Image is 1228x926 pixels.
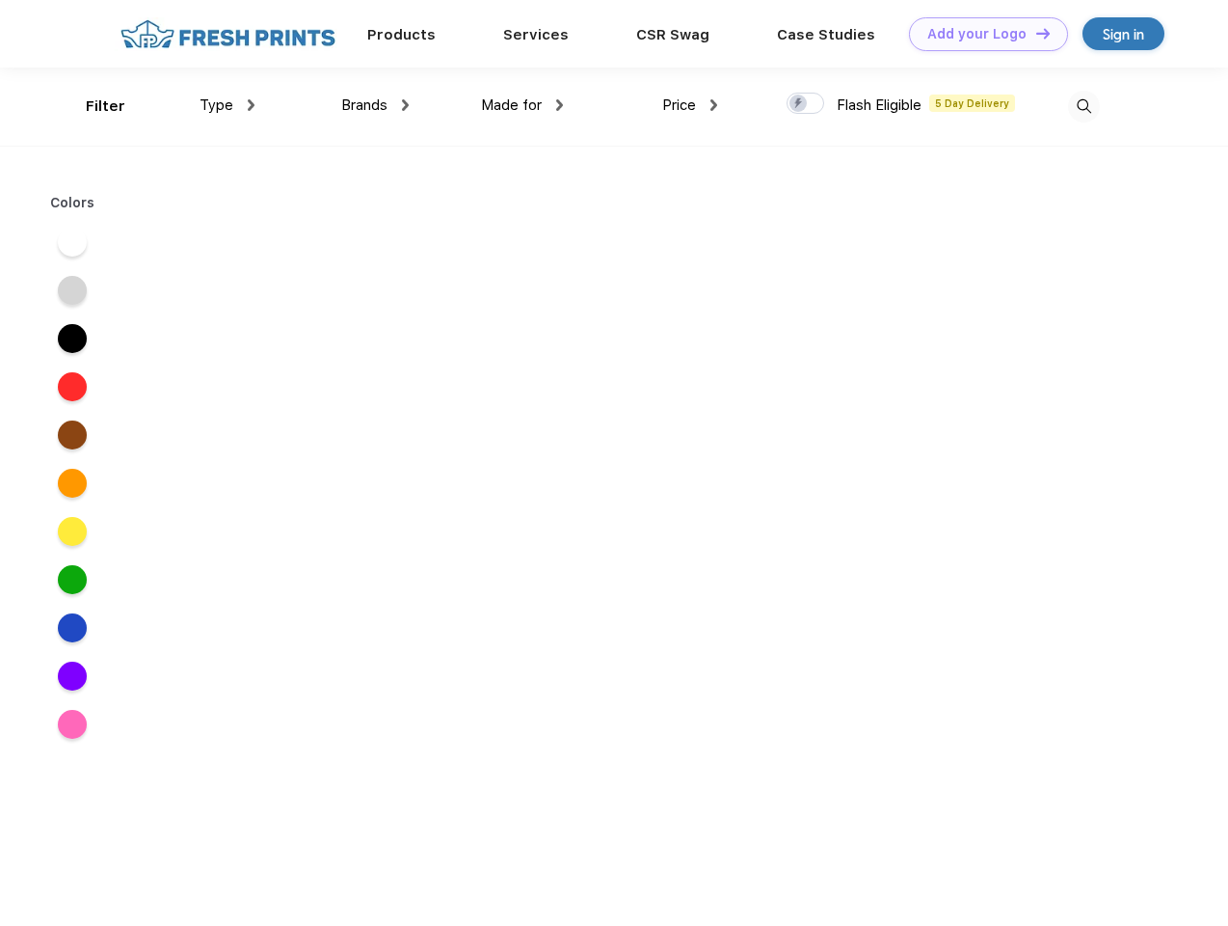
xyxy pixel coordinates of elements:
div: Filter [86,95,125,118]
span: Made for [481,96,542,114]
div: Colors [36,193,110,213]
div: Add your Logo [927,26,1027,42]
a: Products [367,26,436,43]
div: Sign in [1103,23,1144,45]
span: Price [662,96,696,114]
img: DT [1036,28,1050,39]
img: dropdown.png [402,99,409,111]
img: desktop_search.svg [1068,91,1100,123]
span: Flash Eligible [837,96,921,114]
span: 5 Day Delivery [929,95,1015,112]
img: dropdown.png [556,99,563,111]
img: dropdown.png [248,99,254,111]
span: Brands [341,96,387,114]
img: fo%20logo%202.webp [115,17,341,51]
span: Type [200,96,233,114]
img: dropdown.png [710,99,717,111]
a: Sign in [1082,17,1164,50]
